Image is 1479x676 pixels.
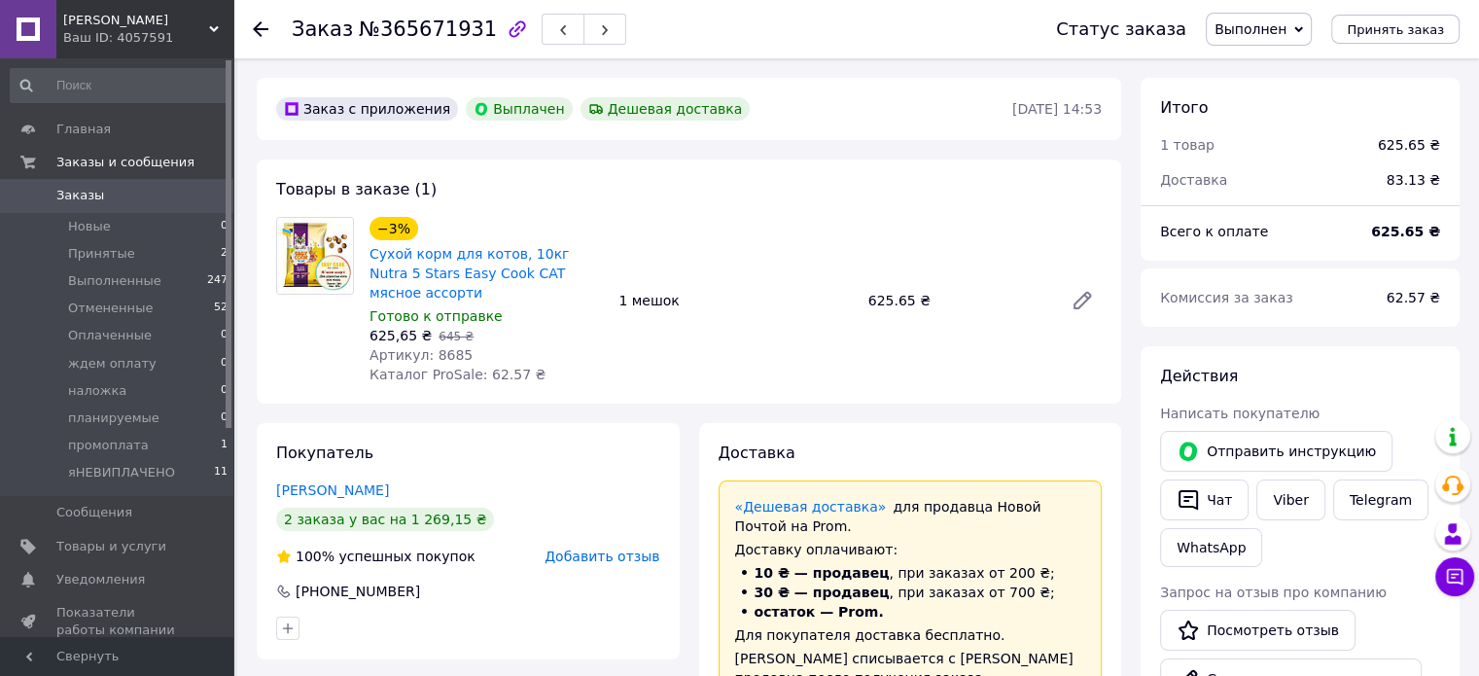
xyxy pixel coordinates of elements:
span: 11 [214,464,228,481]
span: 0 [221,409,228,427]
span: яНЕВИПЛАЧЕНО [68,464,175,481]
span: 100% [296,549,335,564]
span: Сообщения [56,504,132,521]
span: Принять заказ [1347,22,1444,37]
a: Сухой корм для котов, 10кг Nutra 5 Stars Easy Cook CAT мясное ассорти [370,246,569,301]
div: Вернуться назад [253,19,268,39]
span: Всего к оплате [1160,224,1268,239]
div: Выплачен [466,97,572,121]
span: №365671931 [359,18,497,41]
div: Заказ с приложения [276,97,458,121]
div: Статус заказа [1056,19,1186,39]
a: Telegram [1333,480,1428,520]
div: 625.65 ₴ [861,287,1055,314]
div: Для покупателя доставка бесплатно. [735,625,1086,645]
span: Оплаченные [68,327,152,344]
li: , при заказах от 700 ₴; [735,583,1086,602]
span: 0 [221,327,228,344]
span: Главная [56,121,111,138]
span: 0 [221,382,228,400]
div: 625.65 ₴ [1378,135,1440,155]
div: Доставку оплачивают: [735,540,1086,559]
span: 30 ₴ — продавец [755,585,890,600]
a: «Дешевая доставка» [735,499,887,515]
span: Итого [1160,98,1208,117]
span: 62.57 ₴ [1387,290,1440,305]
span: Выполненные [68,272,161,290]
div: Дешевая доставка [581,97,751,121]
button: Принять заказ [1331,15,1460,44]
span: 625,65 ₴ [370,328,432,343]
span: Готово к отправке [370,308,503,324]
input: Поиск [10,68,229,103]
span: Показатели работы компании [56,604,180,639]
span: 0 [221,355,228,373]
span: 645 ₴ [439,330,474,343]
div: для продавца Новой Почтой на Prom. [735,497,1086,536]
span: 10 ₴ — продавец [755,565,890,581]
span: 2 [221,245,228,263]
span: Артикул: 8685 [370,347,473,363]
b: 625.65 ₴ [1371,224,1440,239]
div: −3% [370,217,418,240]
a: Редактировать [1063,281,1102,320]
div: 2 заказа у вас на 1 269,15 ₴ [276,508,494,531]
span: Запрос на отзыв про компанию [1160,585,1387,600]
span: Написать покупателю [1160,406,1320,421]
button: Чат [1160,480,1249,520]
a: Viber [1256,480,1324,520]
span: Комиссия за заказ [1160,290,1293,305]
time: [DATE] 14:53 [1012,101,1102,117]
span: 52 [214,300,228,317]
span: Доставка [1160,172,1227,188]
span: ERWIN [63,12,209,29]
span: Добавить отзыв [545,549,659,564]
span: наложка [68,382,126,400]
span: Отмененные [68,300,153,317]
img: Сухой корм для котов, 10кг Nutra 5 Stars Easy Cook CAT мясное ассорти [277,218,353,294]
a: [PERSON_NAME] [276,482,389,498]
span: Новые [68,218,111,235]
span: Доставка [719,444,795,462]
span: Товары и услуги [56,538,166,555]
span: 1 [221,437,228,454]
span: промоплата [68,437,149,454]
li: , при заказах от 200 ₴; [735,563,1086,583]
span: Заказы [56,187,104,204]
span: 1 товар [1160,137,1215,153]
span: Принятые [68,245,135,263]
button: Чат с покупателем [1435,557,1474,596]
span: остаток — Prom. [755,604,884,620]
a: WhatsApp [1160,528,1262,567]
button: Отправить инструкцию [1160,431,1392,472]
span: ждем оплату [68,355,157,373]
a: Посмотреть отзыв [1160,610,1356,651]
span: Заказ [292,18,353,41]
span: 247 [207,272,228,290]
div: Ваш ID: 4057591 [63,29,233,47]
span: 0 [221,218,228,235]
span: Уведомления [56,571,145,588]
span: Заказы и сообщения [56,154,194,171]
span: Товары в заказе (1) [276,180,437,198]
span: Действия [1160,367,1238,385]
div: 83.13 ₴ [1375,159,1452,201]
div: 1 мешок [611,287,860,314]
span: планируемые [68,409,159,427]
div: успешных покупок [276,547,475,566]
div: [PHONE_NUMBER] [294,582,422,601]
span: Каталог ProSale: 62.57 ₴ [370,367,546,382]
span: Выполнен [1215,21,1286,37]
span: Покупатель [276,444,373,462]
